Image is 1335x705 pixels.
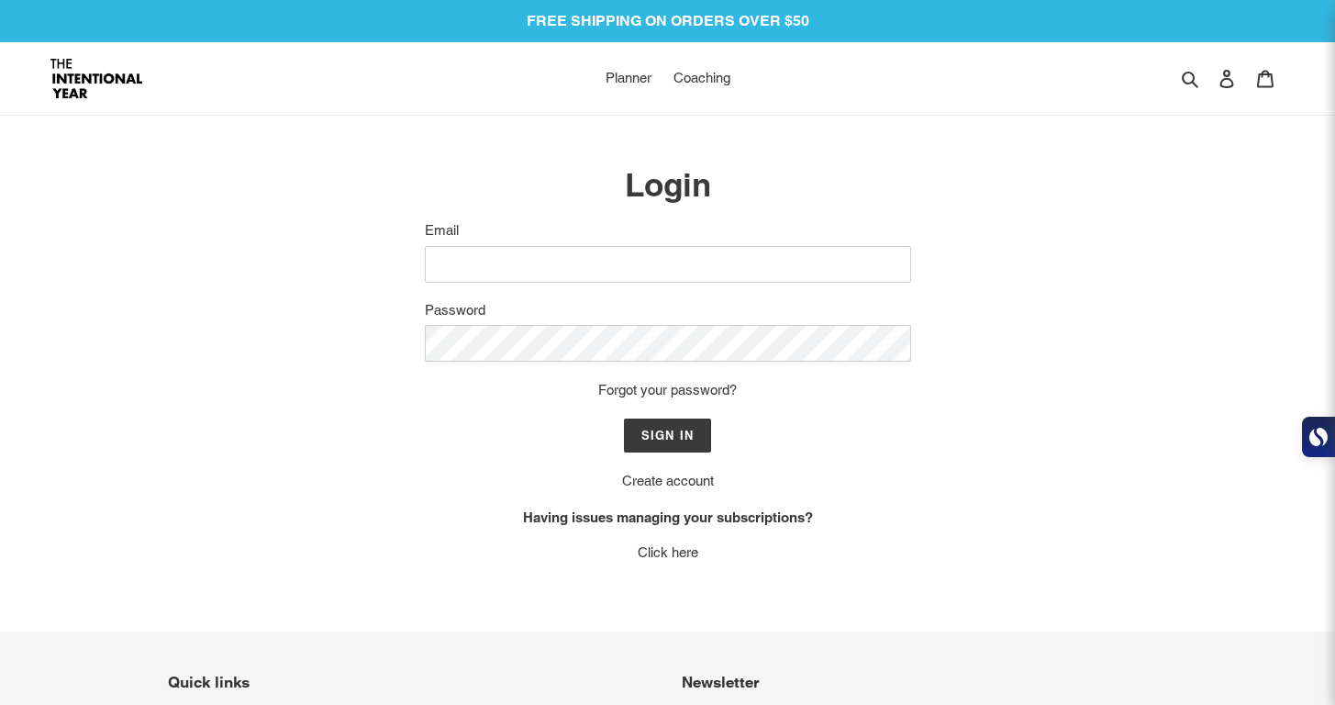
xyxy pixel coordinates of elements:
[664,65,740,92] a: Coaching
[596,65,661,92] a: Planner
[606,70,651,86] span: Planner
[425,166,911,205] h1: Login
[624,419,710,453] input: Sign In
[638,544,698,560] a: Click here
[622,473,714,488] a: Create account
[425,220,911,241] label: Email
[168,673,640,693] p: Quick links
[682,673,1168,693] p: Newsletter
[425,300,911,321] label: Password
[673,70,730,86] span: Coaching
[50,59,142,98] img: Intentional Year
[425,509,911,526] h5: Having issues managing your subscriptions?
[598,382,737,397] a: Forgot your password?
